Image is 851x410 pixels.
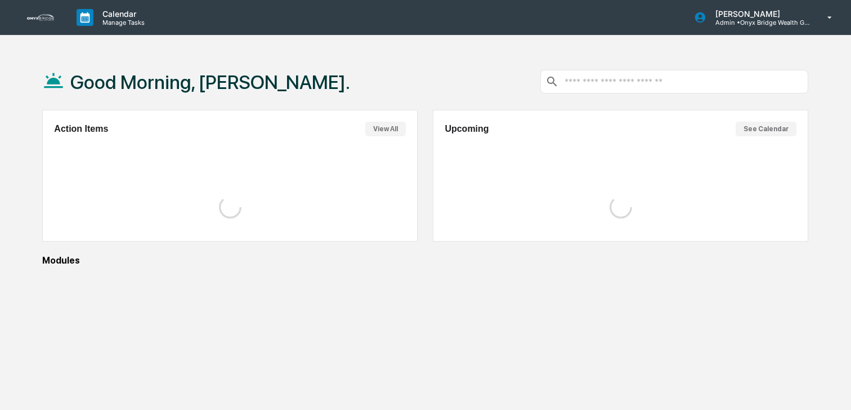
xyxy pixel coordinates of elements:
[93,9,150,19] p: Calendar
[706,9,811,19] p: [PERSON_NAME]
[365,122,406,136] button: View All
[736,122,796,136] button: See Calendar
[42,255,808,266] div: Modules
[27,14,54,21] img: logo
[70,71,350,93] h1: Good Morning, [PERSON_NAME].
[93,19,150,26] p: Manage Tasks
[706,19,811,26] p: Admin • Onyx Bridge Wealth Group LLC
[445,124,489,134] h2: Upcoming
[54,124,108,134] h2: Action Items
